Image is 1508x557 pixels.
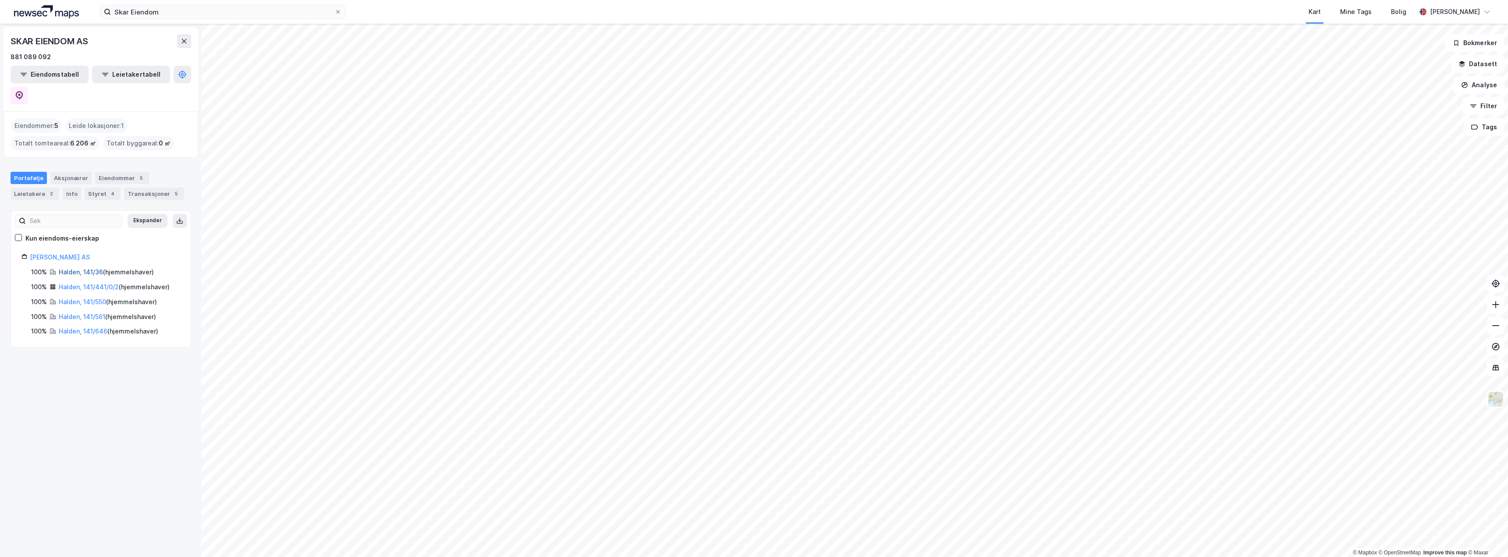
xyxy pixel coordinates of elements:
a: Improve this map [1423,550,1467,556]
button: Filter [1462,97,1504,115]
button: Tags [1464,118,1504,136]
div: Mine Tags [1340,7,1372,17]
div: Kontrollprogram for chat [1464,515,1508,557]
div: Bolig [1391,7,1406,17]
div: SKAR EIENDOM AS [11,34,90,48]
img: logo.a4113a55bc3d86da70a041830d287a7e.svg [14,5,79,18]
a: Halden, 141/561 [59,313,105,320]
button: Eiendomstabell [11,66,89,83]
div: Eiendommer [95,172,149,184]
iframe: Chat Widget [1464,515,1508,557]
div: Styret [85,188,121,200]
img: Z [1487,391,1504,408]
div: ( hjemmelshaver ) [59,326,158,337]
div: 5 [137,174,146,182]
span: 5 [54,121,58,131]
div: 2 [47,189,56,198]
a: Halden, 141/550 [59,298,106,305]
div: Portefølje [11,172,47,184]
div: Kun eiendoms-eierskap [25,233,99,244]
span: 0 ㎡ [159,138,171,149]
button: Leietakertabell [92,66,170,83]
div: ( hjemmelshaver ) [59,312,156,322]
div: Eiendommer : [11,119,62,133]
div: ( hjemmelshaver ) [59,297,157,307]
div: 4 [108,189,117,198]
div: 100% [31,297,47,307]
a: Mapbox [1353,550,1377,556]
input: Søk [26,214,122,227]
div: 100% [31,282,47,292]
div: ( hjemmelshaver ) [59,282,170,292]
button: Ekspander [128,214,167,228]
div: ( hjemmelshaver ) [59,267,154,277]
div: Info [63,188,81,200]
input: Søk på adresse, matrikkel, gårdeiere, leietakere eller personer [111,5,334,18]
span: 6 206 ㎡ [70,138,96,149]
button: Bokmerker [1445,34,1504,52]
div: Kart [1309,7,1321,17]
a: Halden, 141/36 [59,268,103,276]
div: Aksjonærer [50,172,92,184]
a: Halden, 141/646 [59,327,107,335]
div: Transaksjoner [124,188,184,200]
a: [PERSON_NAME] AS [30,253,90,261]
div: Totalt byggareal : [103,136,174,150]
div: [PERSON_NAME] [1430,7,1480,17]
div: 100% [31,326,47,337]
div: Totalt tomteareal : [11,136,100,150]
button: Analyse [1454,76,1504,94]
button: Datasett [1451,55,1504,73]
div: Leide lokasjoner : [65,119,128,133]
div: 100% [31,312,47,322]
div: 5 [172,189,181,198]
div: Leietakere [11,188,59,200]
a: OpenStreetMap [1379,550,1421,556]
div: 881 089 092 [11,52,51,62]
span: 1 [121,121,124,131]
div: 100% [31,267,47,277]
a: Halden, 141/441/0/2 [59,283,119,291]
